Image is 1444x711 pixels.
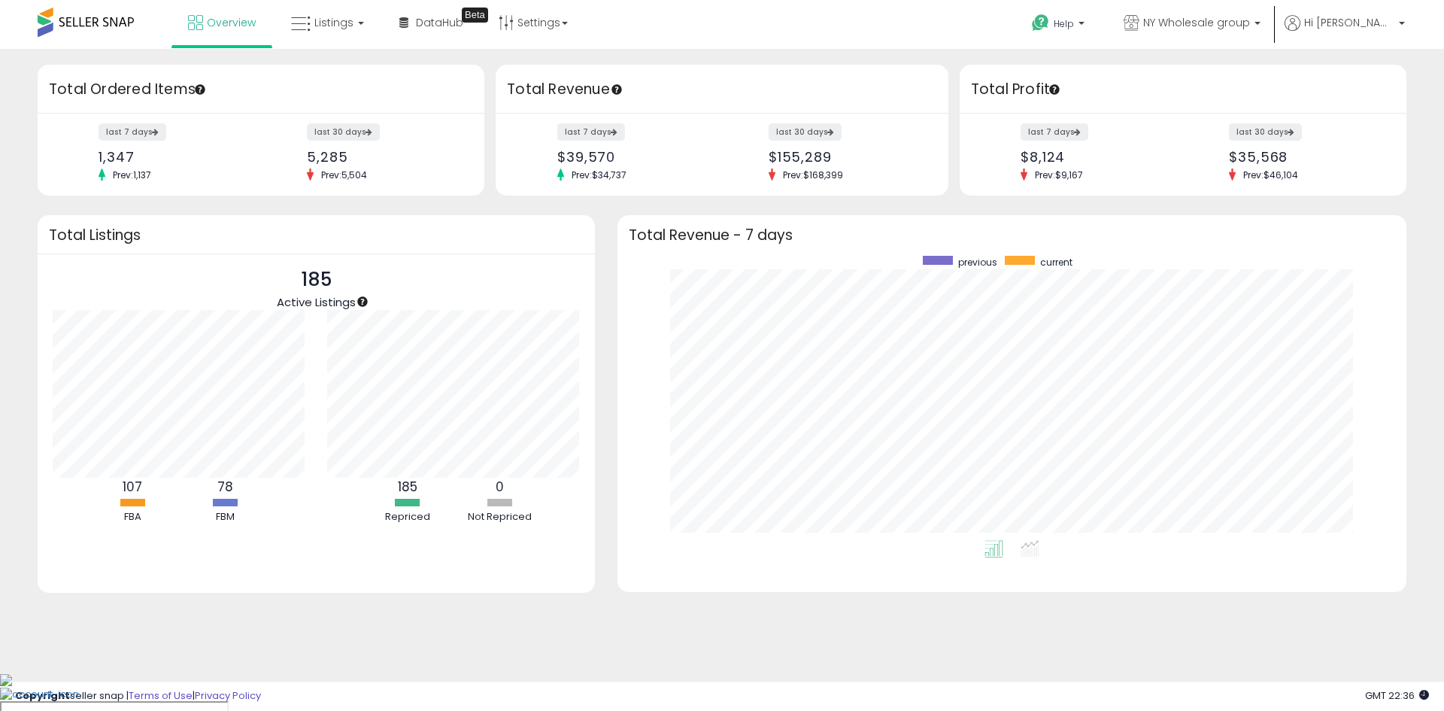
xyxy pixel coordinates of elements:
[180,510,270,524] div: FBM
[193,83,207,96] div: Tooltip anchor
[1143,15,1250,30] span: NY Wholesale group
[363,510,453,524] div: Repriced
[307,123,380,141] label: last 30 days
[1048,83,1061,96] div: Tooltip anchor
[217,478,233,496] b: 78
[462,8,488,23] div: Tooltip anchor
[1021,149,1172,165] div: $8,124
[1229,123,1302,141] label: last 30 days
[1040,256,1072,269] span: current
[314,169,375,181] span: Prev: 5,504
[1027,169,1091,181] span: Prev: $9,167
[49,229,584,241] h3: Total Listings
[105,169,159,181] span: Prev: 1,137
[277,294,356,310] span: Active Listings
[356,295,369,308] div: Tooltip anchor
[557,123,625,141] label: last 7 days
[314,15,353,30] span: Listings
[769,149,922,165] div: $155,289
[1304,15,1394,30] span: Hi [PERSON_NAME]
[123,478,142,496] b: 107
[958,256,997,269] span: previous
[1021,123,1088,141] label: last 7 days
[207,15,256,30] span: Overview
[629,229,1395,241] h3: Total Revenue - 7 days
[1236,169,1306,181] span: Prev: $46,104
[1229,149,1380,165] div: $35,568
[99,123,166,141] label: last 7 days
[416,15,463,30] span: DataHub
[769,123,842,141] label: last 30 days
[398,478,417,496] b: 185
[507,79,937,100] h3: Total Revenue
[971,79,1395,100] h3: Total Profit
[455,510,545,524] div: Not Repriced
[1054,17,1074,30] span: Help
[775,169,851,181] span: Prev: $168,399
[307,149,458,165] div: 5,285
[87,510,177,524] div: FBA
[610,83,623,96] div: Tooltip anchor
[1285,15,1405,49] a: Hi [PERSON_NAME]
[1020,2,1100,49] a: Help
[99,149,250,165] div: 1,347
[49,79,473,100] h3: Total Ordered Items
[277,266,356,294] p: 185
[564,169,634,181] span: Prev: $34,737
[1031,14,1050,32] i: Get Help
[557,149,711,165] div: $39,570
[496,478,504,496] b: 0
